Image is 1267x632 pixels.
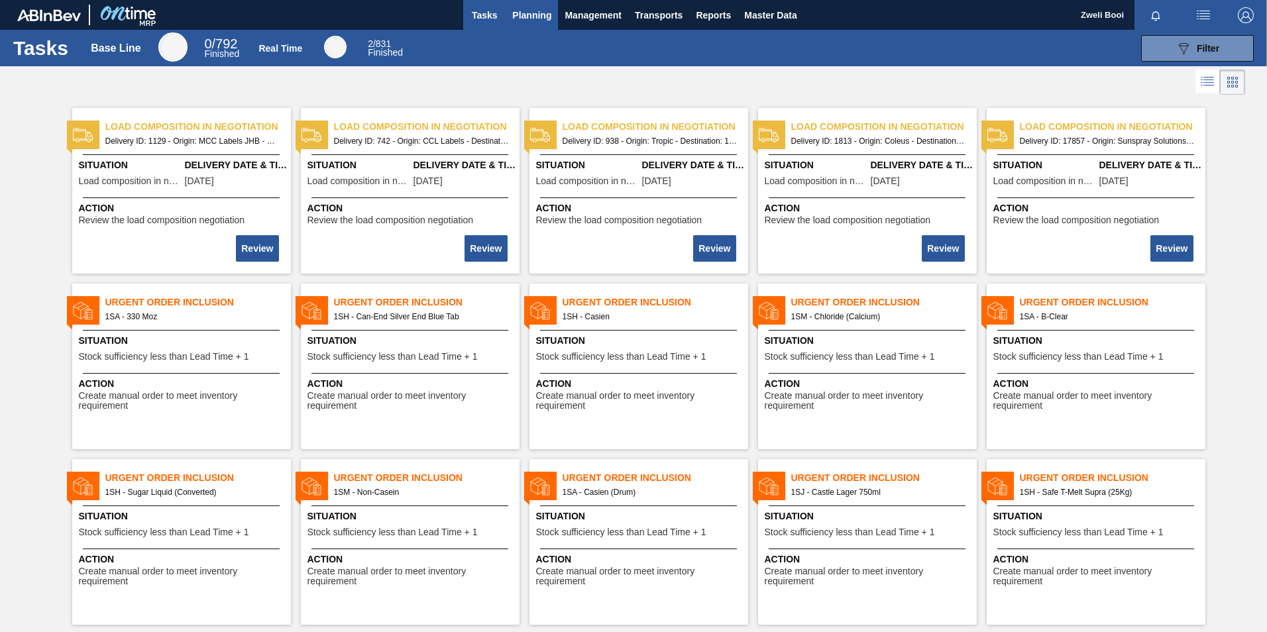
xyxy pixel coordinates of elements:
img: status [987,125,1007,145]
div: Real Time [258,43,302,54]
span: Create manual order to meet inventory requirement [307,391,516,411]
span: Review the load composition negotiation [79,215,245,225]
span: Action [307,553,516,566]
span: Stock sufficiency less than Lead Time + 1 [307,527,478,537]
span: 1SM - Chloride (Calcium) [791,309,966,324]
span: Urgent Order Inclusion [1020,295,1205,309]
span: Situation [307,158,410,172]
div: List Vision [1195,70,1220,95]
img: Logout [1238,7,1254,23]
span: Create manual order to meet inventory requirement [765,566,973,587]
span: Situation [993,158,1096,172]
span: Tasks [470,7,499,23]
span: Create manual order to meet inventory requirement [536,566,745,587]
span: Management [565,7,622,23]
img: status [302,301,321,321]
div: Complete task: 2184701 [694,234,737,263]
span: Action [307,201,516,215]
span: Load composition in negotiation [791,120,977,134]
span: Situation [79,509,288,523]
span: Urgent Order Inclusion [791,471,977,485]
span: 1SH - Sugar Liquid (Converted) [105,485,280,500]
span: Action [765,201,973,215]
img: status [759,301,779,321]
img: status [987,301,1007,321]
img: status [987,476,1007,496]
span: Situation [765,334,973,348]
span: Urgent Order Inclusion [105,295,291,309]
button: Review [693,235,736,262]
span: Stock sufficiency less than Lead Time + 1 [765,527,935,537]
span: Action [536,377,745,391]
span: Create manual order to meet inventory requirement [536,391,745,411]
span: Stock sufficiency less than Lead Time + 1 [765,352,935,362]
span: Stock sufficiency less than Lead Time + 1 [993,352,1164,362]
span: Action [765,377,973,391]
span: Stock sufficiency less than Lead Time + 1 [536,352,706,362]
span: 01/27/2023, [413,176,443,186]
span: Create manual order to meet inventory requirement [307,566,516,587]
span: Situation [79,158,182,172]
span: Situation [993,509,1202,523]
span: Review the load composition negotiation [993,215,1160,225]
span: Urgent Order Inclusion [1020,471,1205,485]
span: 1SA - B-Clear [1020,309,1195,324]
span: Create manual order to meet inventory requirement [765,391,973,411]
span: 03/31/2023, [185,176,214,186]
span: Stock sufficiency less than Lead Time + 1 [307,352,478,362]
span: Action [307,377,516,391]
span: 03/13/2023, [642,176,671,186]
span: 2 [368,38,373,49]
div: Card Vision [1220,70,1245,95]
button: Review [236,235,278,262]
span: Review the load composition negotiation [765,215,931,225]
img: status [530,476,550,496]
span: Situation [536,158,639,172]
div: Complete task: 2184699 [237,234,280,263]
span: Review the load composition negotiation [307,215,474,225]
span: Action [79,553,288,566]
span: Transports [635,7,683,23]
span: Delivery Date & Time [1099,158,1202,172]
span: Urgent Order Inclusion [563,471,748,485]
img: status [530,125,550,145]
span: Load composition in negotiation [563,120,748,134]
span: 1SH - Casien [563,309,738,324]
span: 08/11/2025, [1099,176,1129,186]
span: 1SJ - Castle Lager 750ml [791,485,966,500]
span: Action [79,377,288,391]
span: Create manual order to meet inventory requirement [79,566,288,587]
span: 1SA - 330 Moz [105,309,280,324]
span: Delivery ID: 1129 - Origin: MCC Labels JHB - Destination: 1SD [105,134,280,148]
span: Action [765,553,973,566]
span: Delivery Date & Time [413,158,516,172]
span: Situation [79,334,288,348]
span: Planning [512,7,551,23]
div: Real Time [324,36,347,58]
img: TNhmsLtSVTkK8tSr43FrP2fwEKptu5GPRR3wAAAABJRU5ErkJggg== [17,9,81,21]
span: Action [993,553,1202,566]
span: Delivery ID: 1813 - Origin: Coleus - Destination: 1SD [791,134,966,148]
img: status [759,476,779,496]
span: Filter [1197,43,1219,54]
button: Review [465,235,507,262]
span: Reports [696,7,731,23]
button: Filter [1141,35,1254,62]
div: Real Time [368,40,403,57]
div: Base Line [91,42,141,54]
span: Action [993,201,1202,215]
img: status [73,125,93,145]
span: Finished [368,47,403,58]
span: Action [993,377,1202,391]
span: Situation [993,334,1202,348]
span: Stock sufficiency less than Lead Time + 1 [536,527,706,537]
span: 1SH - Safe T-Melt Supra (25Kg) [1020,485,1195,500]
span: 1SA - Casien (Drum) [563,485,738,500]
span: Action [79,201,288,215]
div: Complete task: 2184700 [466,234,508,263]
span: Delivery Date & Time [642,158,745,172]
span: Situation [307,334,516,348]
img: status [73,301,93,321]
span: Stock sufficiency less than Lead Time + 1 [993,527,1164,537]
span: Load composition in negotiation [79,176,182,186]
